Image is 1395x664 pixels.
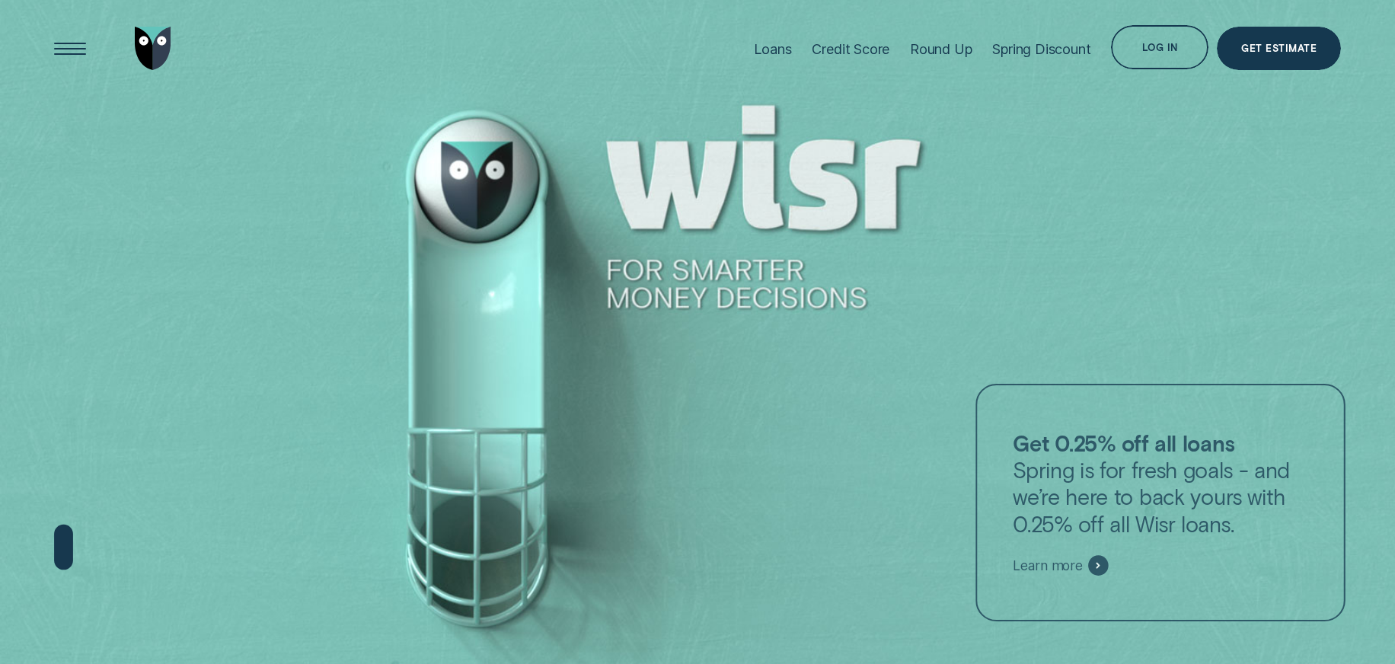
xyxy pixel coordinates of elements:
p: Spring is for fresh goals - and we’re here to back yours with 0.25% off all Wisr loans. [1013,429,1307,538]
div: Spring Discount [992,40,1090,57]
div: Credit Score [812,40,889,57]
span: Learn more [1013,557,1083,574]
div: Round Up [910,40,972,57]
img: Wisr [135,27,171,71]
a: Get Estimate [1217,27,1341,71]
div: Loans [754,40,792,57]
strong: Get 0.25% off all loans [1013,429,1234,456]
button: Open Menu [48,27,92,71]
button: Log in [1111,25,1208,69]
a: Get 0.25% off all loansSpring is for fresh goals - and we’re here to back yours with 0.25% off al... [975,384,1345,621]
